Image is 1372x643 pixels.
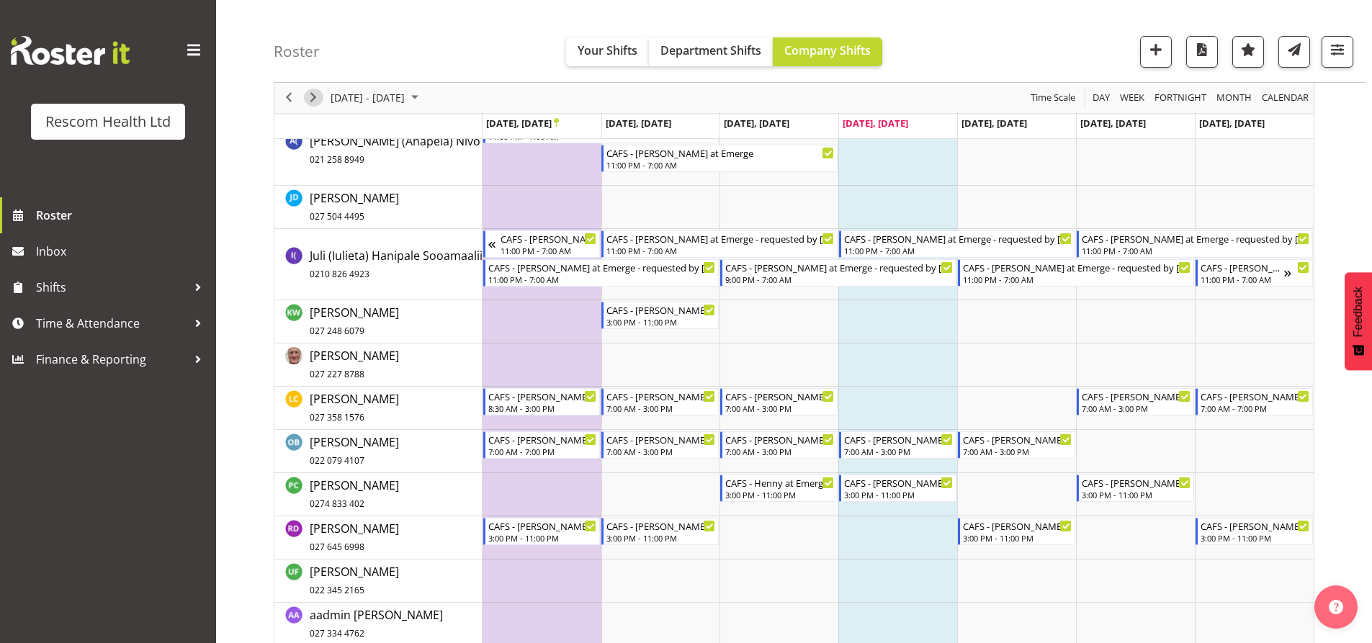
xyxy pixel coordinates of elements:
[844,446,953,457] div: 7:00 AM - 3:00 PM
[36,349,187,370] span: Finance & Reporting
[501,231,597,246] div: CAFS - [PERSON_NAME] at Emerge
[1118,89,1146,107] span: Week
[725,475,834,490] div: CAFS - Henny at Emerge
[963,446,1072,457] div: 7:00 AM - 3:00 PM
[1082,245,1309,256] div: 11:00 PM - 7:00 AM
[483,518,601,545] div: Raewyn Dunn"s event - CAFS - Henny Wilson at Emerge - requested by Erin Begin From Monday, Septem...
[310,606,443,641] a: aadmin [PERSON_NAME]027 334 4762
[483,259,719,287] div: Juli (Iulieta) Hanipale Sooamaalii"s event - CAFS - Henny Wilson at Emerge - requested by Erin Be...
[606,432,715,446] div: CAFS - [PERSON_NAME] at Emerge
[274,430,483,473] td: Olive Bartlett resource
[1214,89,1255,107] button: Timeline Month
[844,475,953,490] div: CAFS - [PERSON_NAME] at Emerge - requested by [PERSON_NAME]
[844,489,953,500] div: 3:00 PM - 11:00 PM
[274,43,320,60] h4: Roster
[566,37,649,66] button: Your Shifts
[1199,117,1265,130] span: [DATE], [DATE]
[1278,36,1310,68] button: Send a list of all shifts for the selected filtered period to all rostered employees.
[1091,89,1111,107] span: Day
[1090,89,1113,107] button: Timeline Day
[720,475,838,502] div: Pat Carson"s event - CAFS - Henny at Emerge Begin From Wednesday, September 24, 2025 at 3:00:00 P...
[36,204,209,226] span: Roster
[1201,389,1309,403] div: CAFS - [PERSON_NAME] at Emerge - requested by [PERSON_NAME]
[606,403,715,414] div: 7:00 AM - 3:00 PM
[963,274,1191,285] div: 11:00 PM - 7:00 AM
[1196,518,1313,545] div: Raewyn Dunn"s event - CAFS - Henny Wilson at Emerge - requested by Erin Begin From Sunday, Septem...
[310,627,364,639] span: 027 334 4762
[310,132,480,167] a: [PERSON_NAME] (Anapela) Nivo021 258 8949
[963,432,1072,446] div: CAFS - [PERSON_NAME] at Emerge - requested by [PERSON_NAME]
[660,42,761,58] span: Department Shifts
[725,446,834,457] div: 7:00 AM - 3:00 PM
[1082,475,1191,490] div: CAFS - [PERSON_NAME] at Emerge - requested by [PERSON_NAME]
[488,260,716,274] div: CAFS - [PERSON_NAME] at Emerge - requested by [PERSON_NAME]
[310,477,399,511] span: [PERSON_NAME]
[784,42,871,58] span: Company Shifts
[958,431,1075,459] div: Olive Bartlett"s event - CAFS - Henny Wilson at Emerge - requested by Erin Begin From Friday, Sep...
[1201,260,1284,274] div: CAFS - [PERSON_NAME] at Emerge - requested by [PERSON_NAME]
[1082,231,1309,246] div: CAFS - [PERSON_NAME] at Emerge - requested by [PERSON_NAME]
[601,388,719,415] div: Liz Collett"s event - CAFS - Henny Wilson at Emerge - requested by Erin Begin From Tuesday, Septe...
[1077,388,1194,415] div: Liz Collett"s event - CAFS - Henny Wilson at Emerge - requested by Erin Begin From Saturday, Sept...
[274,516,483,559] td: Raewyn Dunn resource
[578,42,637,58] span: Your Shifts
[1201,532,1309,544] div: 3:00 PM - 11:00 PM
[725,403,834,414] div: 7:00 AM - 3:00 PM
[1201,403,1309,414] div: 7:00 AM - 7:00 PM
[1215,89,1253,107] span: Month
[720,259,956,287] div: Juli (Iulieta) Hanipale Sooamaalii"s event - CAFS - Henny Wilson at Emerge - requested by Erin Be...
[958,259,1194,287] div: Juli (Iulieta) Hanipale Sooamaalii"s event - CAFS - Henny Wilson at Emerge - requested by Erin Be...
[310,390,399,425] a: [PERSON_NAME]027 358 1576
[274,473,483,516] td: Pat Carson resource
[649,37,773,66] button: Department Shifts
[1077,475,1194,502] div: Pat Carson"s event - CAFS - Henny Wilson at Emerge - requested by Erin Begin From Saturday, Septe...
[606,316,715,328] div: 3:00 PM - 11:00 PM
[1082,403,1191,414] div: 7:00 AM - 3:00 PM
[310,434,399,467] span: [PERSON_NAME]
[725,274,953,285] div: 9:00 PM - 7:00 AM
[310,268,369,280] span: 0210 826 4923
[1322,36,1353,68] button: Filter Shifts
[606,302,715,317] div: CAFS - [PERSON_NAME] at Emerge
[725,432,834,446] div: CAFS - [PERSON_NAME] at Emerge
[1082,489,1191,500] div: 3:00 PM - 11:00 PM
[328,89,425,107] button: September 2025
[606,389,715,403] div: CAFS - [PERSON_NAME] at Emerge - requested by [PERSON_NAME]
[501,245,597,256] div: 11:00 PM - 7:00 AM
[274,343,483,387] td: Kenneth Tunnicliff resource
[11,36,130,65] img: Rosterit website logo
[606,518,715,533] div: CAFS - [PERSON_NAME] at Emerge - requested by [PERSON_NAME]
[1080,117,1146,130] span: [DATE], [DATE]
[606,532,715,544] div: 3:00 PM - 11:00 PM
[310,584,364,596] span: 022 345 2165
[844,231,1072,246] div: CAFS - [PERSON_NAME] at Emerge - requested by [PERSON_NAME]
[36,240,209,262] span: Inbox
[310,520,399,554] a: [PERSON_NAME]027 645 6998
[301,83,326,113] div: next period
[310,248,483,281] span: Juli (Iulieta) Hanipale Sooamaalii
[486,117,559,130] span: [DATE], [DATE]
[279,89,299,107] button: Previous
[606,159,834,171] div: 11:00 PM - 7:00 AM
[483,431,601,459] div: Olive Bartlett"s event - CAFS - Lance at Emerge Begin From Monday, September 22, 2025 at 7:00:00 ...
[310,247,483,282] a: Juli (Iulieta) Hanipale Sooamaalii0210 826 4923
[310,564,399,597] span: [PERSON_NAME]
[274,300,483,343] td: Kaye Wishart resource
[1345,272,1372,370] button: Feedback - Show survey
[310,454,364,467] span: 022 079 4107
[844,432,953,446] div: CAFS - [PERSON_NAME] at Emerge
[1152,89,1209,107] button: Fortnight
[310,305,399,338] span: [PERSON_NAME]
[843,117,908,130] span: [DATE], [DATE]
[36,312,187,334] span: Time & Attendance
[1082,389,1191,403] div: CAFS - [PERSON_NAME] at Emerge - requested by [PERSON_NAME]
[488,432,597,446] div: CAFS - [PERSON_NAME] at Emerge
[488,274,716,285] div: 11:00 PM - 7:00 AM
[310,133,480,166] span: [PERSON_NAME] (Anapela) Nivo
[1201,518,1309,533] div: CAFS - [PERSON_NAME] at Emerge - requested by [PERSON_NAME]
[601,230,838,258] div: Juli (Iulieta) Hanipale Sooamaalii"s event - CAFS - Henny Wilson at Emerge - requested by Erin Be...
[601,145,838,172] div: Ana (Anapela) Nivo"s event - CAFS - Lance at Emerge Begin From Tuesday, September 23, 2025 at 11:...
[1029,89,1077,107] span: Time Scale
[1196,388,1313,415] div: Liz Collett"s event - CAFS - Henny Wilson at Emerge - requested by Erin Begin From Sunday, Septem...
[274,559,483,603] td: Uliuli Fruean resource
